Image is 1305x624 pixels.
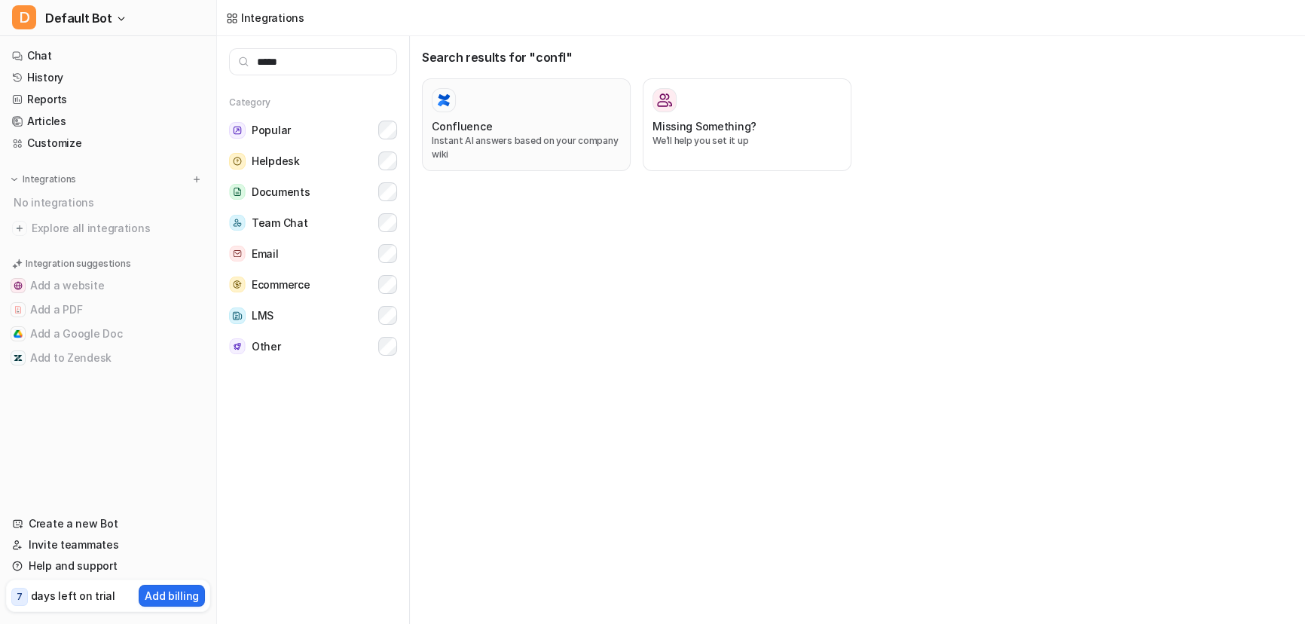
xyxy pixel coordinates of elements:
span: Ecommerce [252,277,310,292]
img: Email [229,246,246,262]
button: DocumentsDocuments [229,176,397,207]
button: Add to ZendeskAdd to Zendesk [6,346,210,370]
a: Customize [6,133,210,154]
span: Other [252,339,281,354]
a: Reports [6,89,210,110]
span: Explore all integrations [32,216,204,240]
button: OtherOther [229,331,397,362]
img: LMS [229,307,246,324]
button: LMSLMS [229,300,397,331]
button: Team ChatTeam Chat [229,207,397,238]
p: Instant AI answers based on your company wiki [432,134,621,161]
img: explore all integrations [12,221,27,236]
h5: Category [229,96,397,109]
img: Other [229,338,246,354]
img: Team Chat [229,215,246,231]
a: Articles [6,111,210,132]
a: Integrations [226,10,304,26]
p: Integrations [23,173,76,185]
button: HelpdeskHelpdesk [229,145,397,176]
h3: Search results for "confl" [422,48,1293,66]
p: Integration suggestions [26,257,130,271]
button: Missing Something?Missing Something?We’ll help you set it up [643,78,851,171]
button: Add billing [139,585,205,607]
a: Create a new Bot [6,513,210,534]
span: Email [252,246,279,262]
img: Missing Something? [657,93,672,108]
img: Add a website [14,281,23,290]
img: expand menu [9,174,20,185]
img: Helpdesk [229,153,246,170]
p: Add billing [145,588,199,604]
img: Add to Zendesk [14,353,23,362]
button: EcommerceEcommerce [229,269,397,300]
button: EmailEmail [229,238,397,269]
span: D [12,5,36,29]
button: Integrations [6,172,81,187]
a: History [6,67,210,88]
span: Team Chat [252,216,307,231]
img: Popular [229,122,246,139]
span: Helpdesk [252,154,300,169]
span: Documents [252,185,310,200]
div: Integrations [241,10,304,26]
img: Confluence [436,93,451,108]
span: Popular [252,123,291,138]
button: ConfluenceConfluenceInstant AI answers based on your company wiki [422,78,631,171]
img: Add a PDF [14,305,23,314]
p: 7 [17,590,23,604]
img: Documents [229,184,246,200]
button: Add a Google DocAdd a Google Doc [6,322,210,346]
img: Add a Google Doc [14,329,23,338]
h3: Missing Something? [652,118,756,134]
h3: Confluence [432,118,492,134]
p: We’ll help you set it up [652,134,842,148]
div: No integrations [9,190,210,215]
p: days left on trial [31,588,115,604]
a: Help and support [6,555,210,577]
span: LMS [252,308,274,323]
button: Add a websiteAdd a website [6,274,210,298]
img: menu_add.svg [191,174,202,185]
a: Invite teammates [6,534,210,555]
a: Chat [6,45,210,66]
button: Add a PDFAdd a PDF [6,298,210,322]
span: Default Bot [45,8,112,29]
a: Explore all integrations [6,218,210,239]
button: PopularPopular [229,115,397,145]
img: Ecommerce [229,277,246,292]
